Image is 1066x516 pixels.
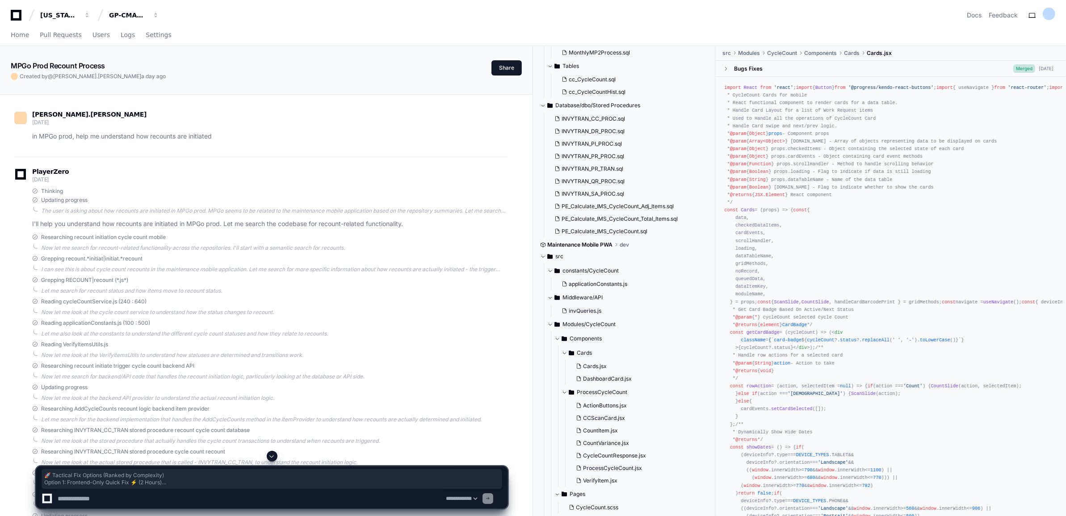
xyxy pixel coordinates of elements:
button: PE_Calculate_IMS_CycleCount_Adj_Items.sql [551,200,703,213]
svg: Directory [554,61,560,71]
span: Logs [121,32,135,38]
span: INVYTRAN_CC_PROC.sql [562,115,625,122]
span: action [774,361,790,366]
div: [US_STATE] Pacific [40,11,79,20]
button: CountVariance.jsx [572,437,703,449]
span: Updating progress [41,384,88,391]
div: Let me search for recount status and how items move to recount status. [41,287,508,294]
span: Researching recount initiate trigger cycle count backend API [41,362,194,369]
span: from [760,85,771,90]
button: cc_CycleCountHist.sql [558,86,703,98]
span: rowAction [747,383,771,389]
div: Now let me look at the VerifyItemsUtils to understand how statuses are determined and transitions... [41,352,508,359]
span: cycleCount [788,330,815,335]
span: Modules/CycleCount [562,321,616,328]
span: {cycleCount?.status} [724,330,964,350]
span: 'Count' [903,383,923,389]
span: Cards.jsx [867,50,892,57]
span: Cards [741,207,755,213]
span: @returns [730,192,752,197]
span: Pull Requests [40,32,81,38]
a: Docs [967,11,982,20]
span: String [749,177,766,182]
button: CountItem.jsx [572,424,703,437]
span: import [936,85,953,90]
button: ProcessCycleCount [562,385,709,399]
span: void [760,368,771,373]
span: src [555,253,563,260]
span: constants/CycleCount [562,267,619,274]
svg: Directory [547,100,553,111]
button: GP-CMAG-MP2 [105,7,163,23]
button: Cards.jsx [572,360,703,373]
span: < = ` ${ ? ? (' ', ' ') ()}`} > [724,330,964,350]
div: The user is asking about how recounts are initiated in MPGo prod. MPGo seems to be related to the... [41,207,508,214]
span: '[DEMOGRAPHIC_DATA]' [788,391,843,396]
span: from [835,85,846,90]
span: [DATE] [32,119,49,126]
span: /** * Dynamically Show Hide Dates * */ [724,422,812,442]
span: PE_Calculate_IMS_CycleCount_Total_Items.sql [562,215,678,222]
span: .toLowerCase [917,337,950,343]
span: import [1049,85,1066,90]
span: Components [804,50,837,57]
button: INVYTRAN_DR_PROC.sql [551,125,703,138]
a: Logs [121,25,135,46]
span: </ > [793,345,810,350]
button: INVYTRAN_SA_PROC.sql [551,188,703,200]
span: String [755,361,771,366]
span: PE_Calculate_IMS_CycleCount.sql [562,228,647,235]
span: @param [730,161,747,167]
span: INVYTRAN_SA_PROC.sql [562,190,624,197]
svg: Directory [554,265,560,276]
span: Researching INVYTRAN_CC_TRAN stored procedure cycle count recount [41,448,225,455]
span: 'react' [774,85,793,90]
span: Researching AddCycleCounts recount logic backend item provider [41,405,210,412]
span: cc_CycleCountHist.sql [569,88,625,96]
span: cc_CycleCount.sql [569,76,616,83]
span: CountSlide [931,383,958,389]
span: a day ago [141,73,166,80]
span: import [796,85,813,90]
div: GP-CMAG-MP2 [109,11,147,20]
span: Settings [146,32,171,38]
svg: Directory [547,251,553,262]
span: const [757,299,771,305]
span: @param [730,177,747,182]
span: INVYTRAN_PR_PROC.sql [562,153,624,160]
span: const [1022,299,1036,305]
span: @param [735,315,752,320]
span: INVYTRAN_QR_PROC.sql [562,178,625,185]
span: const [793,207,807,213]
svg: Directory [562,333,567,344]
span: Merged [1013,64,1035,73]
span: @param [730,131,747,136]
span: const [730,383,744,389]
span: Database/dbo/Stored Procedures [555,102,640,109]
p: in MPGo prod, help me understand how recounts are initiated [32,131,508,142]
span: Grepping recount.*initiat|initiat.*recount [41,255,143,262]
span: Modules [738,50,760,57]
span: [DATE] [32,176,49,183]
span: @returns [735,437,757,442]
span: Button [815,85,832,90]
span: Thinking [41,188,63,195]
span: div [835,330,843,335]
button: DashboardCard.jsx [572,373,703,385]
span: CountVariance.jsx [583,440,629,447]
button: INVYTRAN_CC_PROC.sql [551,113,703,125]
span: Function [749,161,771,167]
span: @param [730,154,747,159]
button: Database/dbo/Stored Procedures [540,98,709,113]
span: Reading cycleCountService.js (240 : 640) [41,298,147,305]
span: const [730,330,744,335]
span: [PERSON_NAME].[PERSON_NAME] [32,111,147,118]
span: /** * Handle row actions for a selected card * { } - Action to take * { } */ [724,345,843,381]
button: Components [554,331,709,346]
span: Array<Object> [749,138,785,144]
span: JSX.Element [755,192,785,197]
span: CycleCount [767,50,797,57]
a: Settings [146,25,171,46]
span: if [796,445,802,450]
span: Maintenance Mobile PWA [547,241,613,248]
